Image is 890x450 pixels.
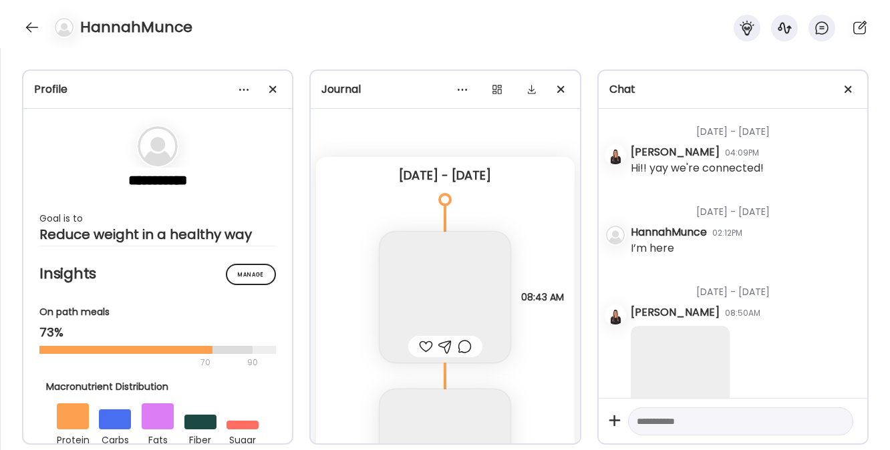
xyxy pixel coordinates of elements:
[39,226,276,242] div: Reduce weight in a healthy way
[57,429,89,448] div: protein
[725,307,760,319] div: 08:50AM
[321,81,569,97] div: Journal
[99,429,131,448] div: carbs
[631,189,857,224] div: [DATE] - [DATE]
[631,224,707,240] div: HannahMunce
[606,226,625,244] img: bg-avatar-default.svg
[631,109,857,144] div: [DATE] - [DATE]
[631,269,857,304] div: [DATE] - [DATE]
[226,264,276,285] div: Manage
[712,227,742,239] div: 02:12PM
[39,210,276,226] div: Goal is to
[39,305,276,319] div: On path meals
[606,146,625,164] img: avatars%2Fkjfl9jNWPhc7eEuw3FeZ2kxtUMH3
[39,324,276,341] div: 73%
[631,304,720,320] div: [PERSON_NAME]
[246,355,259,371] div: 90
[521,291,564,303] span: 08:43 AM
[327,168,563,184] div: [DATE] - [DATE]
[631,240,674,256] div: I’m here
[609,81,857,97] div: Chat
[142,429,174,448] div: fats
[138,126,178,166] img: bg-avatar-default.svg
[227,429,259,448] div: sugar
[46,380,269,394] div: Macronutrient Distribution
[631,144,720,160] div: [PERSON_NAME]
[55,18,73,37] img: bg-avatar-default.svg
[606,306,625,324] img: avatars%2Fkjfl9jNWPhc7eEuw3FeZ2kxtUMH3
[80,17,192,38] h4: HannahMunce
[39,264,276,284] h2: Insights
[39,355,243,371] div: 70
[725,147,759,159] div: 04:09PM
[34,81,281,97] div: Profile
[184,429,216,448] div: fiber
[631,160,764,176] div: Hi!! yay we're connected!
